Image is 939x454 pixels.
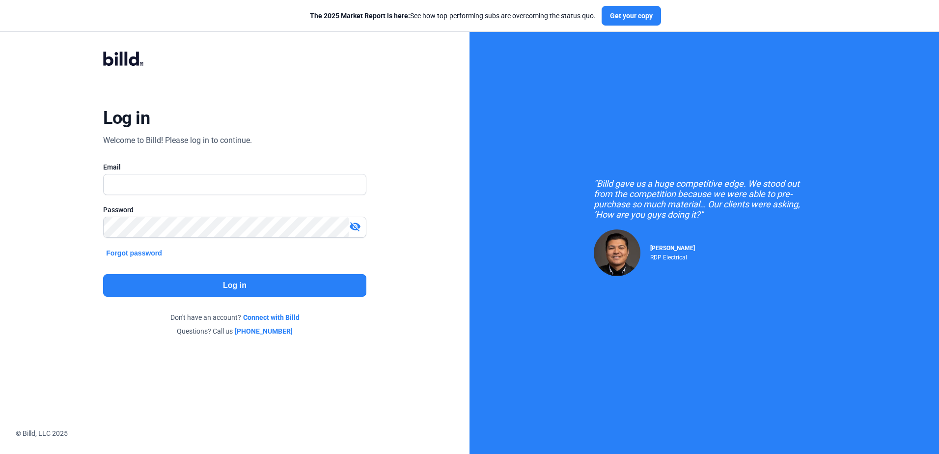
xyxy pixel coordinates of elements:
div: Questions? Call us [103,326,366,336]
div: Log in [103,107,150,129]
span: [PERSON_NAME] [650,245,695,252]
a: [PHONE_NUMBER] [235,326,293,336]
a: Connect with Billd [243,312,300,322]
mat-icon: visibility_off [349,221,361,232]
div: Don't have an account? [103,312,366,322]
div: Welcome to Billd! Please log in to continue. [103,135,252,146]
img: Raul Pacheco [594,229,640,276]
div: "Billd gave us a huge competitive edge. We stood out from the competition because we were able to... [594,178,815,220]
button: Forgot password [103,248,165,258]
div: Email [103,162,366,172]
button: Log in [103,274,366,297]
div: See how top-performing subs are overcoming the status quo. [310,11,596,21]
div: Password [103,205,366,215]
button: Get your copy [602,6,661,26]
span: The 2025 Market Report is here: [310,12,410,20]
div: RDP Electrical [650,252,695,261]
